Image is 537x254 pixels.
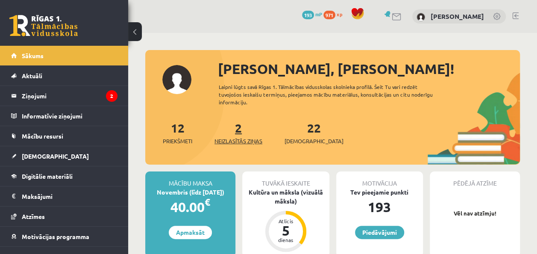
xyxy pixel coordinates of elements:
[285,120,343,145] a: 22[DEMOGRAPHIC_DATA]
[336,171,423,188] div: Motivācija
[22,132,63,140] span: Mācību resursi
[169,226,212,239] a: Apmaksāt
[302,11,322,18] a: 193 mP
[218,59,520,79] div: [PERSON_NAME], [PERSON_NAME]!
[205,196,210,208] span: €
[22,152,89,160] span: [DEMOGRAPHIC_DATA]
[336,197,423,217] div: 193
[145,171,235,188] div: Mācību maksa
[11,66,117,86] a: Aktuāli
[9,15,78,36] a: Rīgas 1. Tālmācības vidusskola
[22,186,117,206] legend: Maksājumi
[315,11,322,18] span: mP
[273,219,299,224] div: Atlicis
[145,188,235,197] div: Novembris (līdz [DATE])
[355,226,404,239] a: Piedāvājumi
[22,213,45,220] span: Atzīmes
[323,11,346,18] a: 971 xp
[11,166,117,186] a: Digitālie materiāli
[22,106,117,126] legend: Informatīvie ziņojumi
[302,11,314,19] span: 193
[11,146,117,166] a: [DEMOGRAPHIC_DATA]
[214,120,262,145] a: 2Neizlasītās ziņas
[431,12,484,21] a: [PERSON_NAME]
[22,86,117,106] legend: Ziņojumi
[22,72,42,80] span: Aktuāli
[11,186,117,206] a: Maksājumi
[11,126,117,146] a: Mācību resursi
[336,188,423,197] div: Tev pieejamie punkti
[106,90,117,102] i: 2
[22,172,73,180] span: Digitālie materiāli
[273,237,299,242] div: dienas
[430,171,520,188] div: Pēdējā atzīme
[22,233,89,240] span: Motivācijas programma
[337,11,342,18] span: xp
[145,197,235,217] div: 40.00
[11,46,117,65] a: Sākums
[417,13,425,21] img: Irēna Staģe
[219,83,443,106] div: Laipni lūgts savā Rīgas 1. Tālmācības vidusskolas skolnieka profilā. Šeit Tu vari redzēt tuvojošo...
[273,224,299,237] div: 5
[11,86,117,106] a: Ziņojumi2
[434,209,516,218] p: Vēl nav atzīmju!
[323,11,335,19] span: 971
[214,137,262,145] span: Neizlasītās ziņas
[242,188,329,253] a: Kultūra un māksla (vizuālā māksla) Atlicis 5 dienas
[242,188,329,206] div: Kultūra un māksla (vizuālā māksla)
[22,52,44,59] span: Sākums
[163,120,192,145] a: 12Priekšmeti
[285,137,343,145] span: [DEMOGRAPHIC_DATA]
[11,227,117,246] a: Motivācijas programma
[163,137,192,145] span: Priekšmeti
[11,106,117,126] a: Informatīvie ziņojumi
[11,207,117,226] a: Atzīmes
[242,171,329,188] div: Tuvākā ieskaite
